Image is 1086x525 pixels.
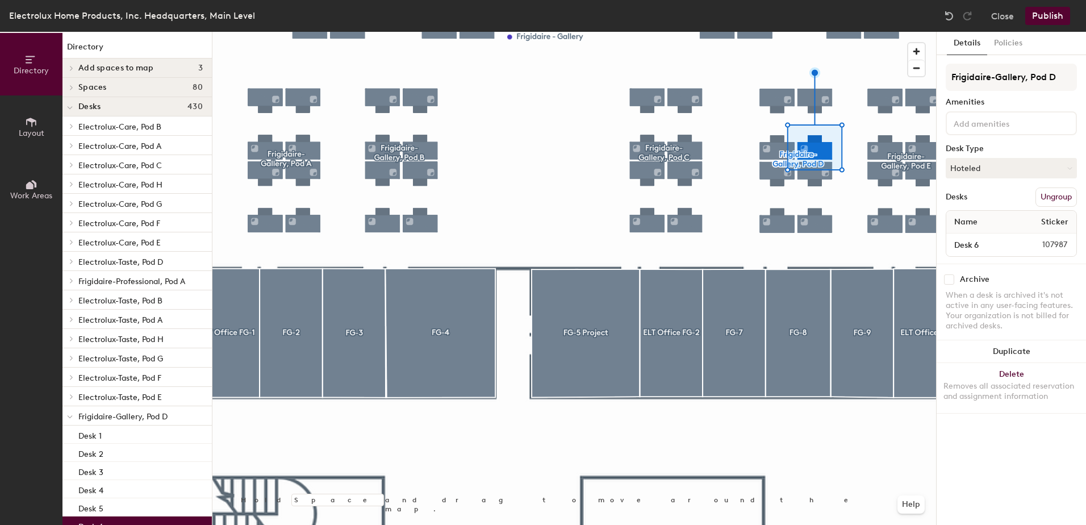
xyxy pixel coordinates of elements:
[1015,239,1074,251] span: 107987
[987,32,1029,55] button: Policies
[946,290,1077,331] div: When a desk is archived it's not active in any user-facing features. Your organization is not bil...
[14,66,49,76] span: Directory
[78,315,162,325] span: Electrolux-Taste, Pod A
[943,381,1079,402] div: Removes all associated reservation and assignment information
[78,257,163,267] span: Electrolux-Taste, Pod D
[949,212,983,232] span: Name
[946,98,1077,107] div: Amenities
[78,428,102,441] p: Desk 1
[78,464,103,477] p: Desk 3
[946,193,967,202] div: Desks
[78,180,162,190] span: Electrolux-Care, Pod H
[78,296,162,306] span: Electrolux-Taste, Pod B
[78,161,162,170] span: Electrolux-Care, Pod C
[949,237,1015,253] input: Unnamed desk
[78,238,161,248] span: Electrolux-Care, Pod E
[19,128,44,138] span: Layout
[1035,212,1074,232] span: Sticker
[78,277,185,286] span: Frigidaire-Professional, Pod A
[78,83,107,92] span: Spaces
[78,354,163,364] span: Electrolux-Taste, Pod G
[78,199,162,209] span: Electrolux-Care, Pod G
[78,219,160,228] span: Electrolux-Care, Pod F
[9,9,255,23] div: Electrolux Home Products, Inc. Headquarters, Main Level
[937,363,1086,413] button: DeleteRemoves all associated reservation and assignment information
[962,10,973,22] img: Redo
[78,141,161,151] span: Electrolux-Care, Pod A
[62,41,212,59] h1: Directory
[78,412,168,422] span: Frigidaire-Gallery, Pod D
[78,373,161,383] span: Electrolux-Taste, Pod F
[78,446,103,459] p: Desk 2
[187,102,203,111] span: 430
[78,501,103,514] p: Desk 5
[897,495,925,514] button: Help
[937,340,1086,363] button: Duplicate
[991,7,1014,25] button: Close
[78,102,101,111] span: Desks
[1035,188,1077,207] button: Ungroup
[960,275,989,284] div: Archive
[1025,7,1070,25] button: Publish
[943,10,955,22] img: Undo
[946,144,1077,153] div: Desk Type
[78,393,162,402] span: Electrolux-Taste, Pod E
[78,482,103,495] p: Desk 4
[78,335,164,344] span: Electrolux-Taste, Pod H
[947,32,987,55] button: Details
[193,83,203,92] span: 80
[10,191,52,201] span: Work Areas
[78,122,161,132] span: Electrolux-Care, Pod B
[78,64,154,73] span: Add spaces to map
[198,64,203,73] span: 3
[946,158,1077,178] button: Hoteled
[951,116,1054,130] input: Add amenities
